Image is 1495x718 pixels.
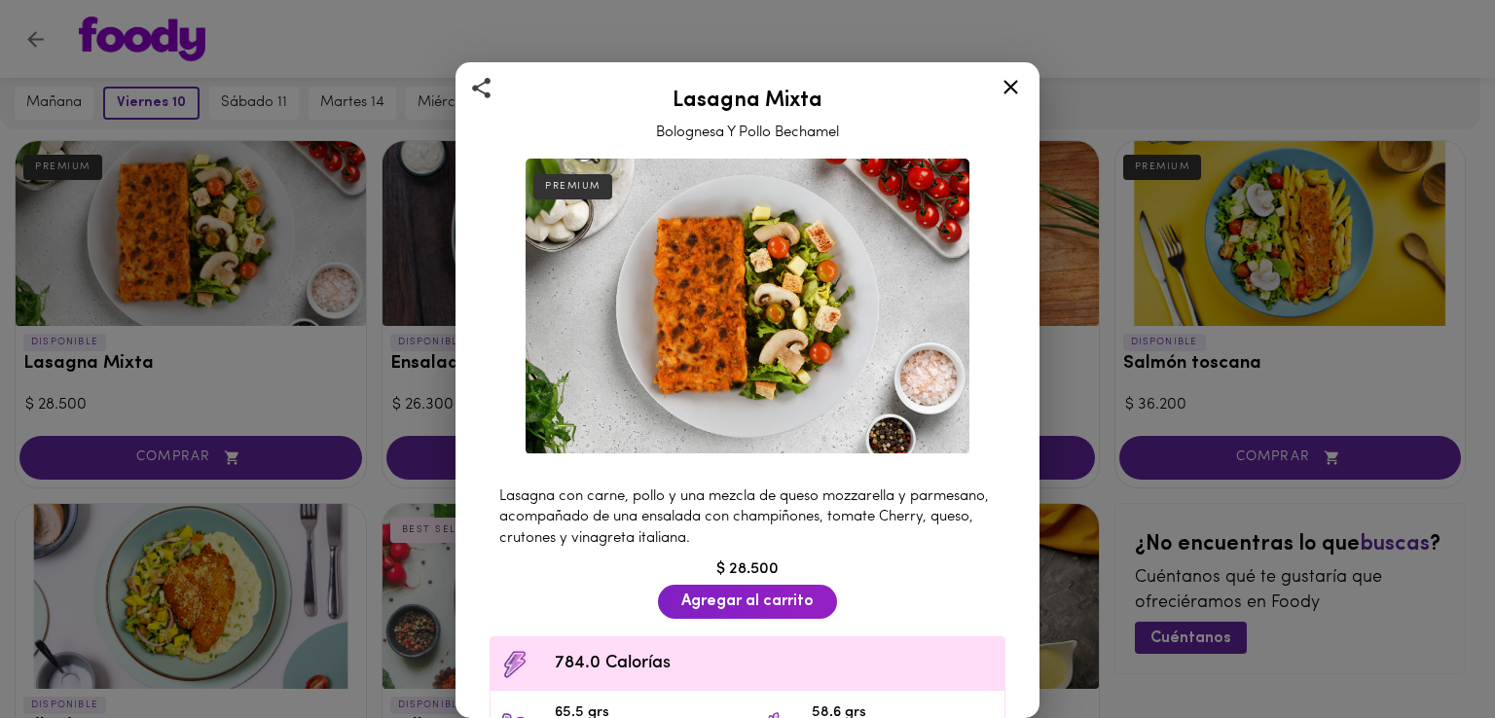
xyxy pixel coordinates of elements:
[656,126,839,140] span: Bolognesa Y Pollo Bechamel
[480,90,1015,113] h2: Lasagna Mixta
[1382,605,1476,699] iframe: Messagebird Livechat Widget
[500,650,529,679] img: Contenido calórico
[658,585,837,619] button: Agregar al carrito
[681,592,814,611] span: Agregar al carrito
[526,159,969,454] img: Lasagna Mixta
[499,489,989,546] span: Lasagna con carne, pollo y una mezcla de queso mozzarella y parmesano, acompañado de una ensalada...
[555,651,995,677] span: 784.0 Calorías
[480,558,1015,581] div: $ 28.500
[533,174,612,199] div: PREMIUM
